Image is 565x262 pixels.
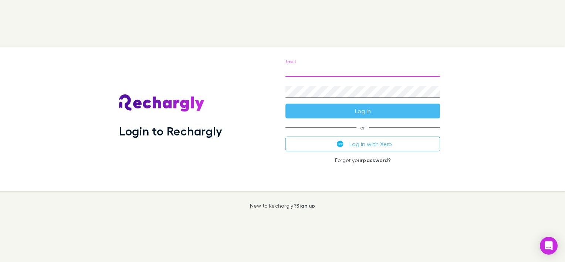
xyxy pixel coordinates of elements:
a: Sign up [296,202,315,209]
img: Rechargly's Logo [119,94,205,112]
div: Open Intercom Messenger [540,237,558,255]
a: password [363,157,388,163]
span: or [285,127,440,128]
p: Forgot your ? [285,157,440,163]
img: Xero's logo [337,141,344,147]
h1: Login to Rechargly [119,124,222,138]
button: Log in [285,104,440,118]
label: Email [285,59,295,64]
button: Log in with Xero [285,137,440,151]
p: New to Rechargly? [250,203,315,209]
